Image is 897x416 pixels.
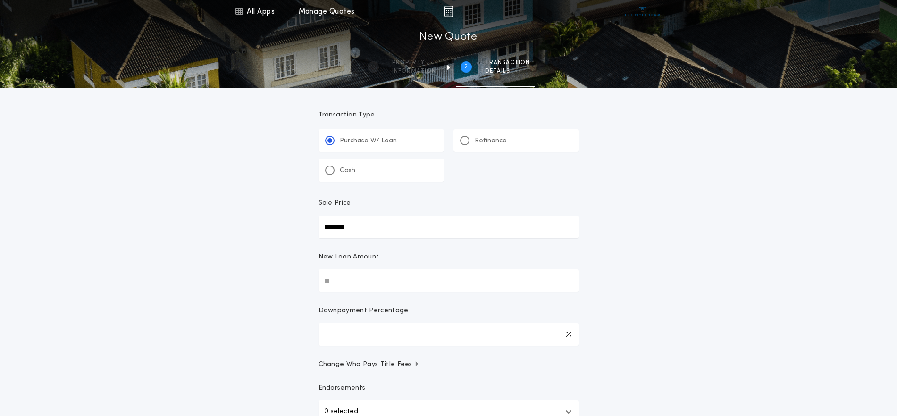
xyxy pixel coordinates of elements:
[340,166,355,175] p: Cash
[392,67,436,75] span: information
[319,216,579,238] input: Sale Price
[475,136,507,146] p: Refinance
[340,136,397,146] p: Purchase W/ Loan
[319,199,351,208] p: Sale Price
[319,306,409,316] p: Downpayment Percentage
[392,59,436,67] span: Property
[485,67,530,75] span: details
[464,63,468,71] h2: 2
[319,252,379,262] p: New Loan Amount
[319,269,579,292] input: New Loan Amount
[485,59,530,67] span: Transaction
[319,323,579,346] input: Downpayment Percentage
[319,360,420,369] span: Change Who Pays Title Fees
[419,30,477,45] h1: New Quote
[444,6,453,17] img: img
[319,360,579,369] button: Change Who Pays Title Fees
[625,7,660,16] img: vs-icon
[319,110,579,120] p: Transaction Type
[319,383,579,393] p: Endorsements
